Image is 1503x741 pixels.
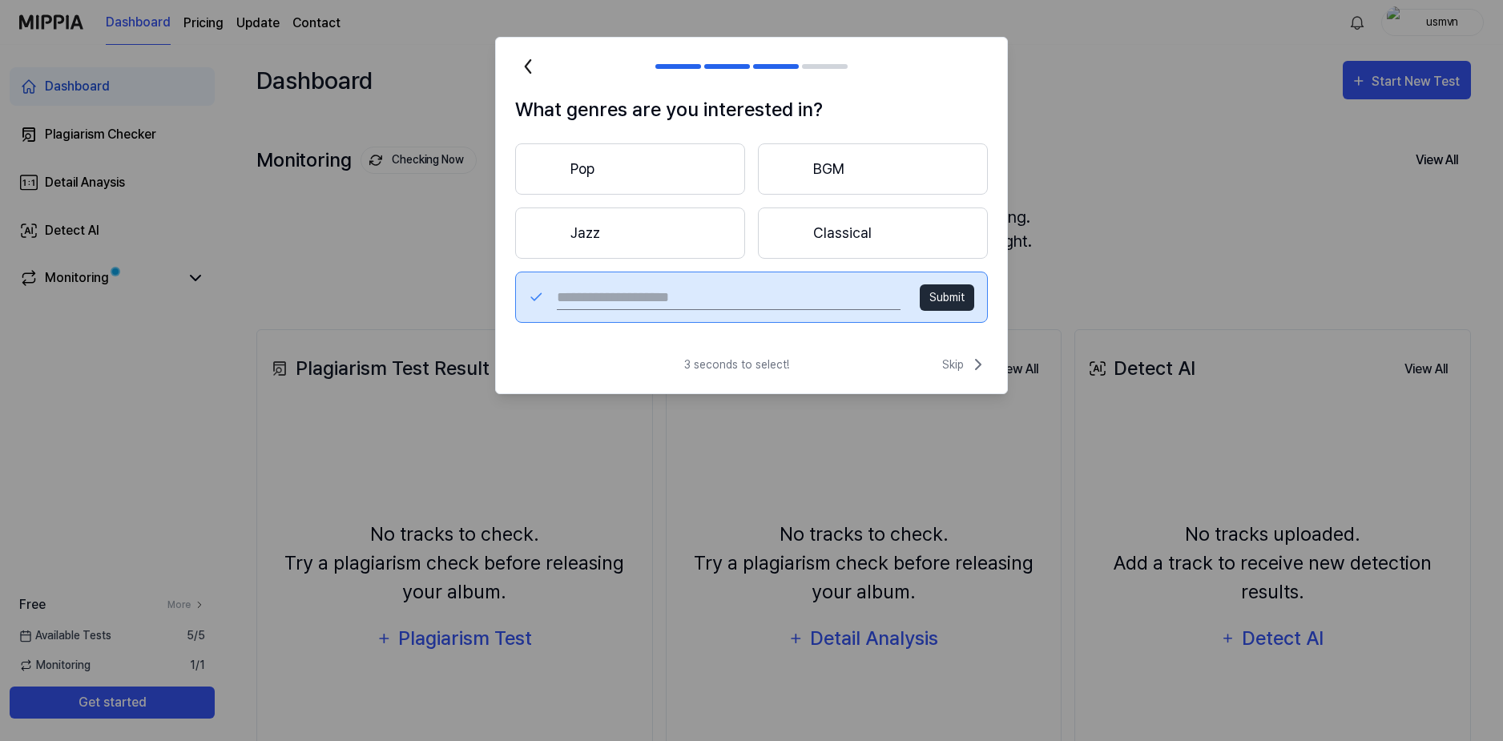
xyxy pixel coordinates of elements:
[920,284,974,311] button: Submit
[942,355,988,374] span: Skip
[758,143,988,195] button: BGM
[758,207,988,259] button: Classical
[515,143,745,195] button: Pop
[515,95,988,124] h1: What genres are you interested in?
[515,207,745,259] button: Jazz
[684,356,789,373] span: 3 seconds to select!
[939,355,988,374] button: Skip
